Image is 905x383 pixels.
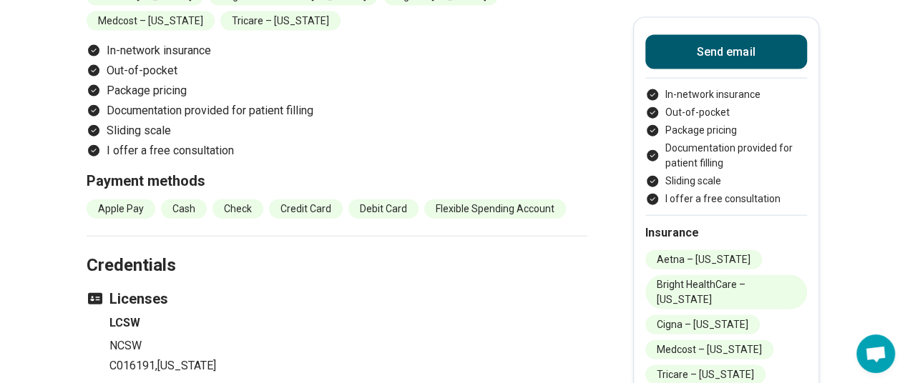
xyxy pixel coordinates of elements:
[645,123,807,138] li: Package pricing
[87,122,587,139] li: Sliding scale
[645,224,807,242] h2: Insurance
[161,199,207,219] li: Cash
[424,199,566,219] li: Flexible Spending Account
[645,87,807,102] li: In-network insurance
[645,340,773,359] li: Medcost – [US_STATE]
[645,174,807,189] li: Sliding scale
[87,102,587,119] li: Documentation provided for patient filling
[87,199,155,219] li: Apple Pay
[87,82,587,99] li: Package pricing
[109,337,587,354] p: NCSW
[87,219,587,278] h2: Credentials
[645,315,760,334] li: Cigna – [US_STATE]
[87,42,587,159] ul: Payment options
[87,62,587,79] li: Out-of-pocket
[212,199,263,219] li: Check
[87,42,587,59] li: In-network insurance
[269,199,343,219] li: Credit Card
[645,191,807,207] li: I offer a free consultation
[87,11,215,31] li: Medcost – [US_STATE]
[645,87,807,207] ul: Payment options
[109,357,587,374] p: C016191
[645,250,762,269] li: Aetna – [US_STATE]
[856,334,895,373] div: Open chat
[220,11,341,31] li: Tricare – [US_STATE]
[348,199,419,219] li: Debit Card
[109,314,587,332] h4: LCSW
[87,171,587,191] h3: Payment methods
[645,105,807,120] li: Out-of-pocket
[645,35,807,69] button: Send email
[645,141,807,171] li: Documentation provided for patient filling
[645,275,807,309] li: Bright HealthCare – [US_STATE]
[87,289,587,309] h3: Licenses
[87,142,587,159] li: I offer a free consultation
[155,359,216,372] span: , [US_STATE]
